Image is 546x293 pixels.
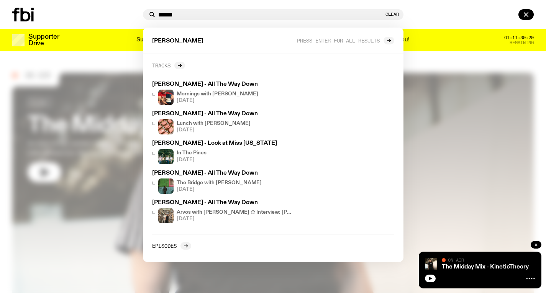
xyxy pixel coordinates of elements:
a: [PERSON_NAME] - All The Way DownLunch with [PERSON_NAME][DATE] [149,108,296,137]
h4: Lunch with [PERSON_NAME] [177,121,251,126]
h3: [PERSON_NAME] - All The Way Down [152,200,293,206]
h4: In The Pines [177,151,207,156]
a: [PERSON_NAME] - Look at Miss [US_STATE]In The Pines[DATE] [149,137,296,167]
span: 01:11:39:29 [504,36,534,40]
h3: Supporter Drive [28,34,59,47]
span: [DATE] [177,187,262,192]
span: Press enter for all results [297,38,380,43]
img: Amelia Sparke is wearing a black hoodie and pants, leaning against a blue, green and pink wall wi... [158,178,174,194]
span: [PERSON_NAME] [152,38,203,44]
span: On Air [448,257,464,262]
h2: Tracks [152,62,171,68]
a: [PERSON_NAME] - All The Way DownArvos with [PERSON_NAME] ✩ Interview: [PERSON_NAME][DATE] [149,197,296,226]
a: [PERSON_NAME] - All The Way DownMornings with [PERSON_NAME][DATE] [149,79,296,108]
button: Clear [385,12,399,16]
h4: Arvos with [PERSON_NAME] ✩ Interview: [PERSON_NAME] [177,210,293,215]
h3: [PERSON_NAME] - Look at Miss [US_STATE] [152,141,293,146]
h3: [PERSON_NAME] - All The Way Down [152,82,293,87]
h3: [PERSON_NAME] - All The Way Down [152,170,293,176]
span: [DATE] [177,128,251,133]
p: Supporter Drive 2025: Shaping the future of our city’s music, arts, and culture - with the help o... [136,37,410,44]
h4: The Bridge with [PERSON_NAME] [177,180,262,185]
span: [DATE] [177,98,258,103]
a: The Midday Mix - KineticTheory [442,264,529,270]
span: [DATE] [177,157,207,162]
h4: Mornings with [PERSON_NAME] [177,92,258,97]
h2: Episodes [152,243,177,249]
span: Remaining [510,41,534,45]
span: [DATE] [177,216,293,221]
a: [PERSON_NAME] - All The Way DownAmelia Sparke is wearing a black hoodie and pants, leaning agains... [149,167,296,197]
a: Tracks [152,62,185,69]
a: Episodes [152,242,191,250]
h3: [PERSON_NAME] - All The Way Down [152,111,293,117]
a: Press enter for all results [297,37,394,44]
